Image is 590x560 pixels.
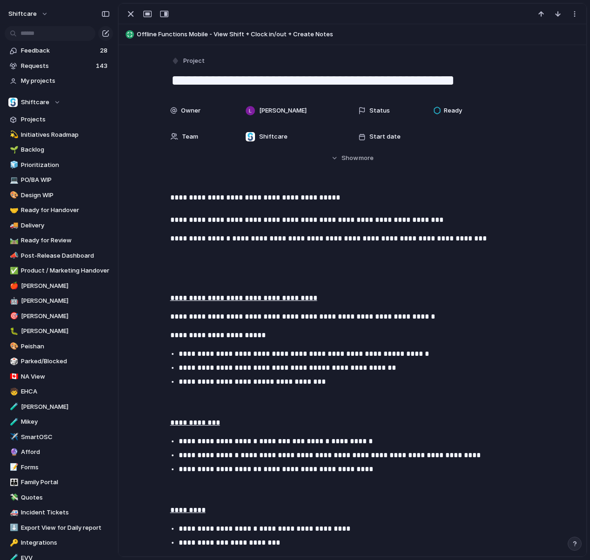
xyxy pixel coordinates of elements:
[10,341,16,352] div: 🎨
[10,296,16,307] div: 🤖
[8,523,18,533] button: ⬇️
[342,153,358,163] span: Show
[21,206,110,215] span: Ready for Handover
[5,400,113,414] a: 🧪[PERSON_NAME]
[8,221,18,230] button: 🚚
[5,233,113,247] a: 🛤️Ready for Review
[8,145,18,154] button: 🌱
[5,113,113,127] a: Projects
[10,145,16,155] div: 🌱
[8,357,18,366] button: 🎲
[8,296,18,306] button: 🤖
[5,370,113,384] a: 🇨🇦NA View
[4,7,53,21] button: shiftcare
[5,491,113,505] a: 💸Quotes
[369,132,401,141] span: Start date
[5,219,113,233] a: 🚚Delivery
[369,106,390,115] span: Status
[21,523,110,533] span: Export View for Daily report
[5,536,113,550] a: 🔑Integrations
[21,402,110,412] span: [PERSON_NAME]
[10,311,16,321] div: 🎯
[10,250,16,261] div: 📣
[10,507,16,518] div: 🚑
[21,538,110,547] span: Integrations
[21,130,110,140] span: Initiatives Roadmap
[5,143,113,157] div: 🌱Backlog
[444,106,462,115] span: Ready
[10,356,16,367] div: 🎲
[21,61,93,71] span: Requests
[10,326,16,337] div: 🐛
[359,153,374,163] span: more
[21,221,110,230] span: Delivery
[5,430,113,444] a: ✈️SmartOSC
[5,415,113,429] a: 🧪Mikey
[5,74,113,88] a: My projects
[5,203,113,217] a: 🤝Ready for Handover
[5,309,113,323] div: 🎯[PERSON_NAME]
[21,493,110,502] span: Quotes
[8,447,18,457] button: 🔮
[96,61,109,71] span: 143
[10,280,16,291] div: 🍎
[21,447,110,457] span: Afford
[10,538,16,548] div: 🔑
[8,206,18,215] button: 🤝
[5,445,113,459] a: 🔮Afford
[8,175,18,185] button: 💻
[100,46,109,55] span: 28
[8,251,18,260] button: 📣
[8,191,18,200] button: 🎨
[10,129,16,140] div: 💫
[8,493,18,502] button: 💸
[10,387,16,397] div: 🧒
[8,387,18,396] button: 🧒
[21,342,110,351] span: Peishan
[5,506,113,520] a: 🚑Incident Tickets
[5,354,113,368] div: 🎲Parked/Blocked
[21,115,110,124] span: Projects
[123,27,582,42] button: Offline Functions Mobile - View Shift + Clock in/out + Create Notes
[21,98,49,107] span: Shiftcare
[8,130,18,140] button: 💫
[10,432,16,442] div: ✈️
[10,205,16,216] div: 🤝
[21,46,97,55] span: Feedback
[5,173,113,187] a: 💻PO/BA WIP
[21,508,110,517] span: Incident Tickets
[183,56,205,66] span: Project
[170,150,535,167] button: Showmore
[8,508,18,517] button: 🚑
[5,279,113,293] div: 🍎[PERSON_NAME]
[8,160,18,170] button: 🧊
[10,190,16,200] div: 🎨
[169,54,208,68] button: Project
[21,145,110,154] span: Backlog
[10,220,16,231] div: 🚚
[8,9,37,19] span: shiftcare
[10,447,16,458] div: 🔮
[5,264,113,278] a: ✅Product / Marketing Handover
[5,188,113,202] a: 🎨Design WIP
[5,385,113,399] a: 🧒EHCA
[137,30,582,39] span: Offline Functions Mobile - View Shift + Clock in/out + Create Notes
[10,371,16,382] div: 🇨🇦
[259,132,288,141] span: Shiftcare
[5,340,113,353] a: 🎨Peishan
[21,281,110,291] span: [PERSON_NAME]
[21,312,110,321] span: [PERSON_NAME]
[8,266,18,275] button: ✅
[5,475,113,489] a: 👪Family Portal
[21,463,110,472] span: Forms
[8,327,18,336] button: 🐛
[8,402,18,412] button: 🧪
[5,128,113,142] a: 💫Initiatives Roadmap
[8,417,18,427] button: 🧪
